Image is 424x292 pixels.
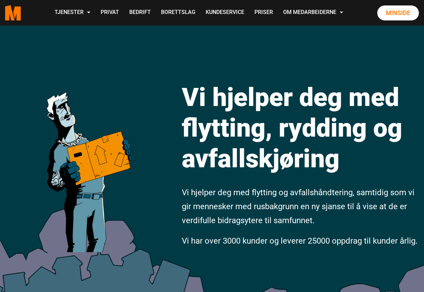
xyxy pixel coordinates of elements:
a: Om Medarbeiderne [278,1,348,25]
img: medarbeiderne man icon optimized [41,66,136,252]
span: Vi hjelper deg med flytting og avfallshåndtering, samtidig som vi gir mennesker med rusbakgrunn e... [182,188,414,225]
a: Bedrift [124,1,156,25]
a: Tjenester [49,1,96,25]
span: Vi har over 3000 kunder og leverer 25000 oppdrag til kunder årlig. [182,236,418,246]
a: Borettslag [156,1,201,25]
a: Kundeservice [201,1,249,25]
h1: Vi hjelper deg med flytting, rydding og avfallskjøring [182,82,419,174]
a: Minside [377,5,419,20]
a: Privat [96,1,124,25]
a: Priser [249,1,278,25]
